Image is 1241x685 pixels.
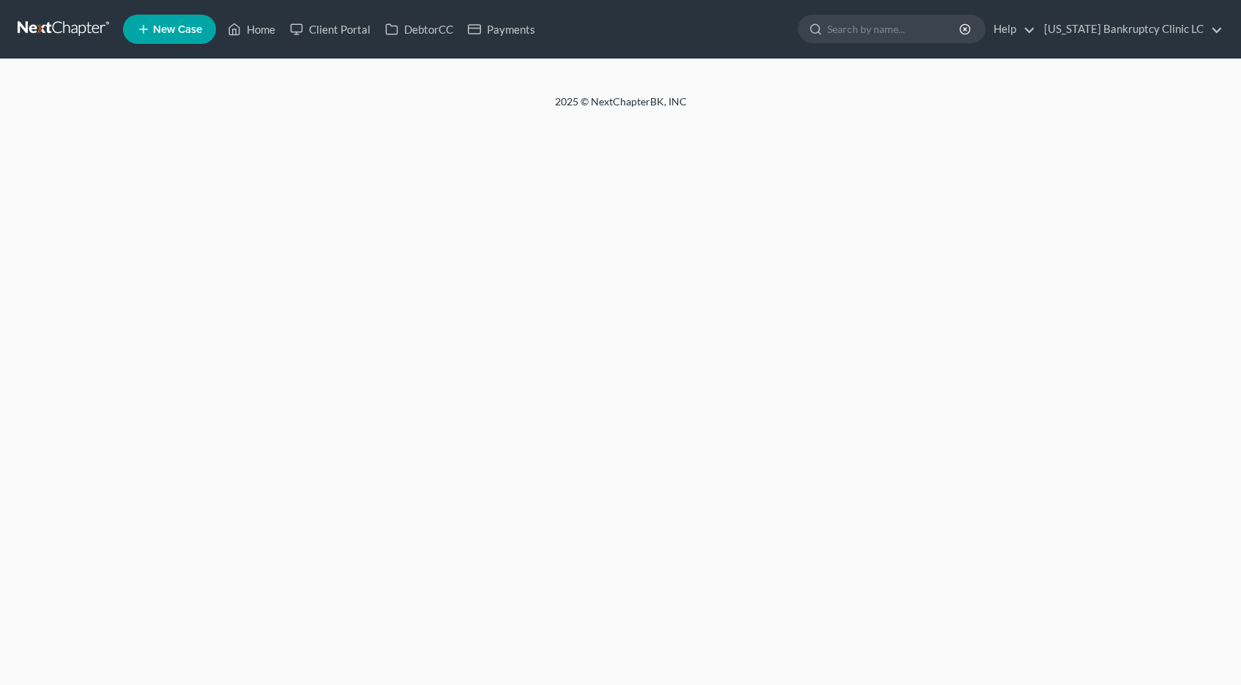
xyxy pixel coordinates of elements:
span: New Case [153,24,202,35]
a: Home [220,16,283,42]
a: Payments [461,16,543,42]
input: Search by name... [827,15,961,42]
a: [US_STATE] Bankruptcy Clinic LC [1037,16,1223,42]
a: Help [986,16,1035,42]
a: Client Portal [283,16,378,42]
a: DebtorCC [378,16,461,42]
div: 2025 © NextChapterBK, INC [204,94,1038,121]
